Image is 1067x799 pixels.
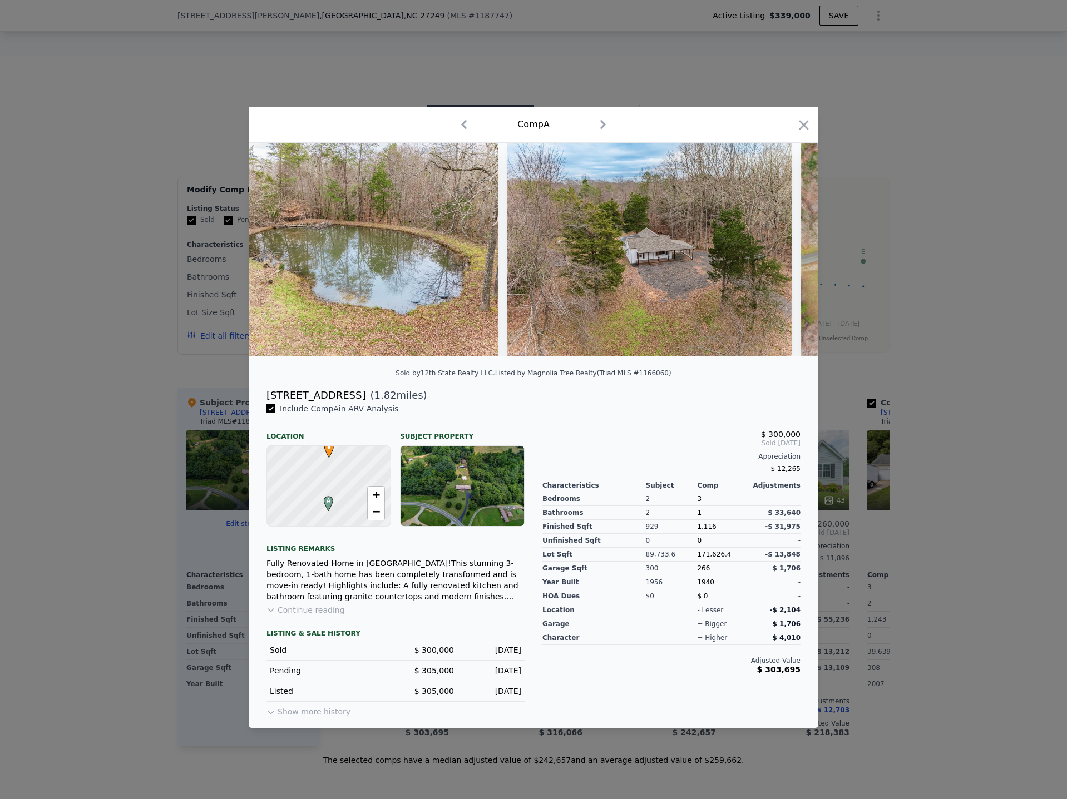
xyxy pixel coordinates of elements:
div: Comp A [517,118,550,131]
div: Sold by 12th State Realty LLC . [396,369,495,377]
div: 89,733.6 [646,548,698,562]
span: Include Comp A in ARV Analysis [275,404,403,413]
img: Property Img [213,143,498,356]
span: 171,626.4 [697,550,731,558]
button: Continue reading [266,604,345,616]
div: Sold [270,644,387,656]
div: garage [542,617,646,631]
span: Sold [DATE] [542,439,801,448]
span: $ 12,265 [771,465,801,473]
span: $ 4,010 [773,634,801,642]
span: $ 33,640 [768,509,801,517]
div: 0 [646,534,698,548]
span: $ 1,706 [773,564,801,572]
div: Listed by Magnolia Tree Realty (Triad MLS #1166060) [495,369,671,377]
span: $ 305,000 [414,666,454,675]
span: -$ 31,975 [765,523,801,530]
img: Property Img [507,143,792,356]
div: Characteristics [542,481,646,490]
div: Lot Sqft [542,548,646,562]
div: Adjusted Value [542,656,801,665]
a: Zoom out [368,503,384,520]
div: 300 [646,562,698,575]
div: - [749,534,801,548]
div: Year Built [542,575,646,589]
span: A [321,496,336,506]
div: Bathrooms [542,506,646,520]
div: - [749,492,801,506]
span: $ 300,000 [414,646,454,654]
div: HOA Dues [542,589,646,603]
div: Subject [646,481,698,490]
div: Location [266,423,391,441]
div: 1956 [646,575,698,589]
div: - [749,589,801,603]
div: + higher [697,633,727,642]
div: Listed [270,686,387,697]
div: Comp [697,481,749,490]
div: character [542,631,646,645]
div: [STREET_ADDRESS] [266,388,365,403]
div: 929 [646,520,698,534]
div: Subject Property [400,423,525,441]
div: location [542,603,646,617]
span: − [373,504,380,518]
span: • [322,439,337,456]
span: 1,116 [697,523,716,530]
a: Zoom in [368,487,384,503]
div: 1940 [697,575,749,589]
span: + [373,488,380,502]
span: -$ 2,104 [770,606,801,614]
div: • [322,443,328,449]
div: [DATE] [463,644,521,656]
div: - [749,575,801,589]
div: Pending [270,665,387,676]
div: Fully Renovated Home in [GEOGRAPHIC_DATA]!This stunning 3-bedroom, 1-bath home has been completel... [266,558,525,602]
span: $ 1,706 [773,620,801,628]
span: 3 [697,495,702,503]
div: 2 [646,506,698,520]
span: 266 [697,564,710,572]
span: -$ 13,848 [765,550,801,558]
div: Unfinished Sqft [542,534,646,548]
div: A [321,496,328,503]
div: Garage Sqft [542,562,646,575]
span: ( miles) [365,388,427,403]
div: $0 [646,589,698,603]
span: 1.82 [374,389,397,401]
div: Finished Sqft [542,520,646,534]
div: Listing remarks [266,535,525,553]
div: LISTING & SALE HISTORY [266,629,525,640]
span: $ 303,695 [757,665,801,674]
div: Appreciation [542,452,801,461]
div: Adjustments [749,481,801,490]
span: 0 [697,537,702,544]
span: $ 300,000 [761,430,801,439]
div: Bedrooms [542,492,646,506]
span: $ 0 [697,592,708,600]
div: 2 [646,492,698,506]
div: + bigger [697,619,727,628]
div: [DATE] [463,665,521,676]
div: [DATE] [463,686,521,697]
div: 1 [697,506,749,520]
button: Show more history [266,702,350,717]
div: - lesser [697,606,723,614]
span: $ 305,000 [414,687,454,696]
